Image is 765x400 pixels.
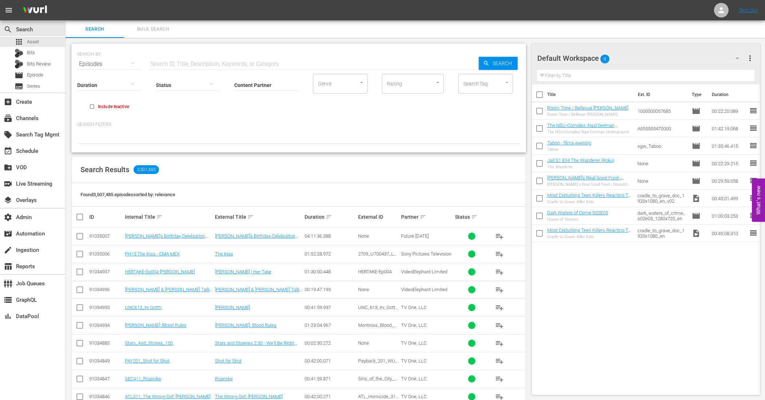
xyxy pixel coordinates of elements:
[215,394,283,399] a: The Wrong Girl: [PERSON_NAME]
[739,7,758,13] a: Sign Out
[27,60,51,68] span: Bits Review
[305,340,356,346] div: 00:02:30.272
[128,25,178,33] span: Bulk Search
[27,71,43,79] span: Episode
[692,211,701,220] span: Episode
[491,299,508,316] button: playlist_add
[358,214,399,220] div: External ID
[635,102,689,120] td: 1000000057685
[749,194,758,202] span: reorder
[401,376,427,381] span: TV One, LLC
[401,305,427,310] span: TV One, LLC
[547,165,614,169] div: The Wanderer
[15,60,23,68] div: Bits Review
[215,340,297,351] a: Stars and Stoeries 2:30 - We'll Be Right Back
[746,49,754,67] button: more_vert
[215,358,242,364] a: Shot for Shot
[746,54,754,63] span: more_vert
[215,213,302,221] div: External Title
[692,194,701,203] span: Video
[491,370,508,388] button: playlist_add
[77,122,520,128] p: Search Filters:
[495,339,504,348] span: playlist_add
[125,287,212,298] a: [PERSON_NAME] & [PERSON_NAME] Talk Luxury Wine
[4,179,12,188] span: Live Streaming
[401,213,453,221] div: Partner
[4,229,12,238] span: Automation
[635,120,689,137] td: A055505470000
[547,140,591,146] a: Taboo - films evening
[547,210,608,215] a: Dark Waters of Crime S02E03
[749,124,758,132] span: reorder
[125,305,161,310] a: UNC613_Irv Gottti
[4,98,12,106] span: Create
[633,84,688,105] th: Ext. ID
[547,84,633,105] th: Title
[305,269,356,274] div: 01:30:00.448
[89,233,123,239] div: 91035007
[4,246,12,254] span: Ingestion
[4,114,12,123] span: Channels
[434,79,441,86] button: Open
[547,227,631,238] a: Most Disturbing Teen Killers Reacting To Insane Sentences
[215,305,250,310] a: [PERSON_NAME]
[537,48,746,68] div: Default Workspace
[27,49,35,56] span: Bits
[709,155,749,172] td: 00:22:29.215
[89,322,123,328] div: 91034934
[15,37,23,46] span: Asset
[635,190,689,207] td: cradle_to_grave_doc_1920x1080_en_v02
[358,322,397,333] span: Montross_Blood_Rules_WURL
[215,376,233,381] a: Roanoke
[709,225,749,242] td: 00:45:08.310
[4,262,12,271] span: Reports
[635,207,689,225] td: dark_waters_of_crime_s02e03_1280x720_en
[77,54,141,74] div: Episodes
[98,103,129,110] span: Include Inactive
[635,155,689,172] td: None
[749,176,758,185] span: reorder
[305,213,356,221] div: Duration
[215,233,298,244] a: [PERSON_NAME]’s Birthday Celebration Adventure
[89,214,123,220] div: ID
[4,279,12,288] span: Job Queues
[15,82,23,91] span: Series
[749,159,758,167] span: reorder
[401,251,451,257] span: Sony Pictures Television
[547,182,632,187] div: [PERSON_NAME]'s Real Good Food - Desserts With Benefits
[358,233,399,239] div: None
[495,232,504,241] span: playlist_add
[749,211,758,220] span: reorder
[125,251,180,257] a: PH13 The Kiss - CMA MEX
[305,287,356,292] div: 00:19:47.193
[89,287,123,292] div: 91034936
[490,57,518,70] span: Search
[4,25,12,34] span: Search
[503,79,510,86] button: Open
[547,175,624,186] a: [PERSON_NAME]'s Real Good Food - Desserts With Benefits
[547,199,632,204] div: Cradle to Grave: Killer Kids
[156,214,163,220] span: sort
[707,84,751,105] th: Duration
[495,285,504,294] span: playlist_add
[125,269,195,274] a: HERTAKE-Ep004-[PERSON_NAME]
[495,250,504,258] span: playlist_add
[70,25,119,33] span: Search
[547,234,632,239] div: Cradle to Grave: Killer Kids
[305,322,356,328] div: 01:23:04.967
[401,322,427,328] span: TV One, LLC
[471,214,478,220] span: sort
[709,120,749,137] td: 01:42:19.068
[15,49,23,58] div: Bits
[4,196,12,205] span: Overlays
[401,269,447,274] span: VideoElephant Limited
[4,213,12,222] span: Admin
[81,192,175,197] span: Found 3,507,485 episodes sorted by: relevance
[305,394,356,399] div: 00:42:00.271
[547,130,632,134] div: The NSU-Complex: Nazi German Underground
[709,172,749,190] td: 00:29:59.058
[709,137,749,155] td: 01:35:46.415
[27,83,40,90] span: Series
[495,268,504,276] span: playlist_add
[547,158,614,163] a: Jail S1 E04 The Wanderer (Roku)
